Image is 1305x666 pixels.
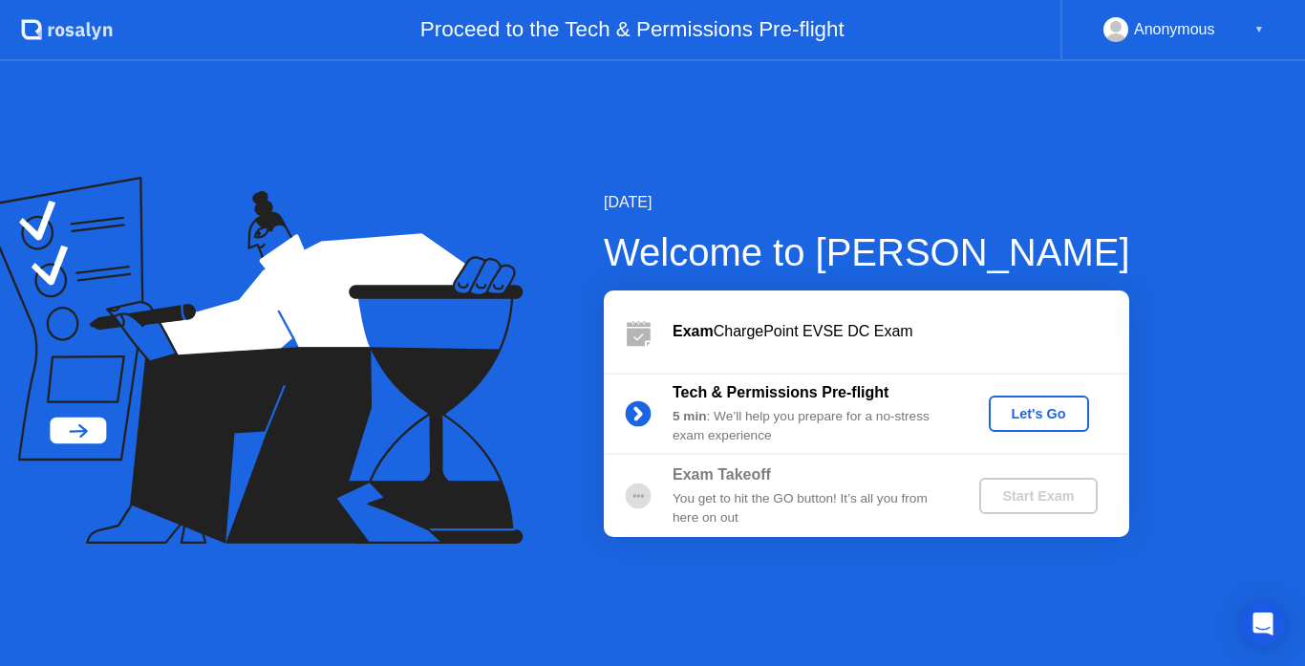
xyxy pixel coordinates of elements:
[604,191,1130,214] div: [DATE]
[673,407,948,446] div: : We’ll help you prepare for a no-stress exam experience
[979,478,1097,514] button: Start Exam
[673,489,948,528] div: You get to hit the GO button! It’s all you from here on out
[673,320,1129,343] div: ChargePoint EVSE DC Exam
[673,466,771,483] b: Exam Takeoff
[989,396,1089,432] button: Let's Go
[1134,17,1215,42] div: Anonymous
[673,409,707,423] b: 5 min
[673,384,888,400] b: Tech & Permissions Pre-flight
[996,406,1081,421] div: Let's Go
[1240,601,1286,647] div: Open Intercom Messenger
[673,323,714,339] b: Exam
[1254,17,1264,42] div: ▼
[604,224,1130,281] div: Welcome to [PERSON_NAME]
[987,488,1089,504] div: Start Exam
